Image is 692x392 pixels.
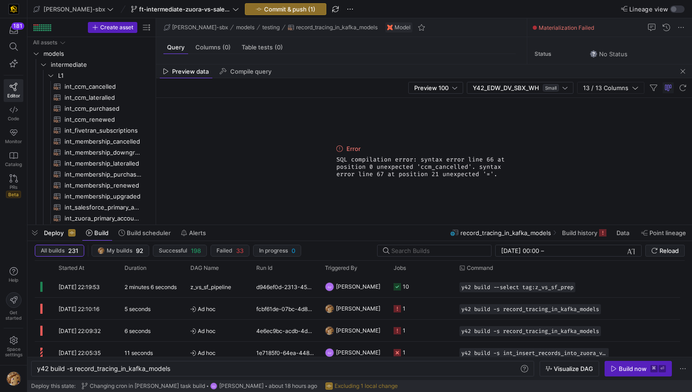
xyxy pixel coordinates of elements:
span: z_vs_sf_pipeline [190,276,231,298]
button: ft-intermediate-zuora-vs-salesforce-08052025 [129,3,241,15]
span: 198 [191,247,201,254]
span: Ad hoc [190,320,245,342]
div: Press SPACE to select this row. [31,70,152,81]
span: int_membership_upgraded​​​​​​​​​​ [65,191,141,202]
a: int_salesforce_primary_account​​​​​​​​​​ [31,202,152,213]
span: ft-intermediate-zuora-vs-salesforce-08052025 [139,5,231,13]
span: Monitor [5,139,22,144]
span: intermediate [51,59,151,70]
div: 4e6ec9bc-acdb-4d37-8bcb-b289fae4e555 [251,320,319,341]
span: Compile query [230,69,271,75]
a: Monitor [4,125,23,148]
span: Visualize DAG [554,365,593,372]
button: Reload [645,245,685,257]
span: [DATE] 22:10:16 [59,306,99,312]
a: Spacesettings [4,332,23,361]
a: int_membership_purchased​​​​​​​​​​ [31,169,152,180]
a: int_ccm_cancelled​​​​​​​​​​ [31,81,152,92]
div: Press SPACE to select this row. [31,103,152,114]
span: Y42_EDW_DV_SBX_WH [473,84,539,91]
a: Editor [4,79,23,102]
div: Press SPACE to select this row. [31,81,152,92]
button: record_tracing_in_kafka_models [286,22,380,33]
span: L1 [58,70,151,81]
span: y42 build -s record_tracing_in_kafka_models [37,365,170,372]
button: Help [4,263,23,287]
span: Lineage view [629,5,668,13]
span: Build history [562,229,597,236]
span: record_tracing_in_kafka_models [460,229,551,236]
button: Successful198 [153,245,207,257]
img: No status [590,50,597,58]
y42-duration: 6 seconds [124,328,151,334]
span: [PERSON_NAME]-sbx [172,24,228,31]
span: Command [467,265,493,271]
div: fcbf61de-07bc-4d8a-8856-59a5b983ea7c [251,298,319,319]
span: y42 build -s record_tracing_in_kafka_models [461,306,599,312]
div: Press SPACE to select this row. [31,147,152,158]
span: [PERSON_NAME]-sbx [43,5,105,13]
a: int_zuora_primary_accounts​​​​​​​​​​ [31,213,152,224]
button: Failed33 [211,245,249,257]
button: testing [260,22,282,33]
input: Search Builds [391,247,484,254]
span: Query [167,44,184,50]
span: Beta [6,191,21,198]
span: int_membership_renewed​​​​​​​​​​ [65,180,141,191]
div: Build now [619,365,647,372]
img: https://storage.googleapis.com/y42-prod-data-exchange/images/uAsz27BndGEK0hZWDFeOjoxA7jCwgK9jE472... [9,5,18,14]
span: [DATE] 22:09:32 [59,328,101,334]
a: int_ccm_renewed​​​​​​​​​​ [31,114,152,125]
span: 13 / 13 Columns [583,84,632,91]
span: – [541,247,544,254]
span: int_fivetran_subscriptions​​​​​​​​​​ [65,125,141,136]
span: int_ccm_lateralled​​​​​​​​​​ [65,92,141,103]
div: 181 [11,22,24,30]
span: Started At [59,265,84,271]
span: int_membership_purchased​​​​​​​​​​ [65,169,141,180]
span: record_tracing_in_kafka_models [296,24,378,31]
span: 33 [236,247,243,254]
a: int_membership_renewed​​​​​​​​​​ [31,180,152,191]
span: Columns [195,44,231,50]
button: Excluding 1 local change [323,380,400,392]
div: Press SPACE to select this row. [31,48,152,59]
span: Materialization Failed [539,24,594,31]
kbd: ⌘ [650,365,658,372]
span: Commit & push (1) [264,5,315,13]
span: Point lineage [649,229,686,236]
button: Data [612,225,635,241]
button: All builds231 [35,245,84,257]
div: GJ [210,382,217,390]
span: 92 [136,247,143,254]
button: Changing cron in [PERSON_NAME] task buildGJ[PERSON_NAME]about 18 hours ago [79,380,319,392]
img: https://storage.googleapis.com/y42-prod-data-exchange/images/1Nvl5cecG3s9yuu18pSpZlzl4PBNfpIlp06V... [325,304,334,313]
span: PRs [10,184,17,190]
span: y42 build -s record_tracing_in_kafka_models [461,328,599,334]
a: int_ccm_lateralled​​​​​​​​​​ [31,92,152,103]
button: [PERSON_NAME]-sbx [162,22,230,33]
span: [PERSON_NAME] [336,276,380,297]
span: testing [262,24,280,31]
span: [PERSON_NAME] [336,320,380,341]
span: y42 build -s int_insert_records_into_zuora_vs_salesforce [461,350,607,356]
div: 1 [403,320,405,341]
span: No Status [590,50,627,58]
span: Triggered By [325,265,357,271]
span: 0 [292,247,295,254]
div: Press SPACE to select this row. [31,180,152,191]
img: https://storage.googleapis.com/y42-prod-data-exchange/images/1Nvl5cecG3s9yuu18pSpZlzl4PBNfpIlp06V... [325,326,334,335]
span: int_ccm_cancelled​​​​​​​​​​ [65,81,141,92]
y42-duration: 5 seconds [124,306,151,312]
span: int_zuora_primary_accounts​​​​​​​​​​ [65,213,141,224]
div: Press SPACE to select this row. [31,169,152,180]
span: Jobs [394,265,406,271]
span: All builds [41,247,65,254]
span: Preview data [172,69,209,75]
button: Build scheduler [114,225,175,241]
button: [PERSON_NAME]-sbx [31,3,116,15]
span: Error [346,145,361,152]
button: In progress0 [253,245,301,257]
span: Catalog [5,161,22,167]
span: SQL compilation error: syntax error line 66 at position 0 unexpected 'ccm_cancelled'. syntax erro... [336,156,512,178]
